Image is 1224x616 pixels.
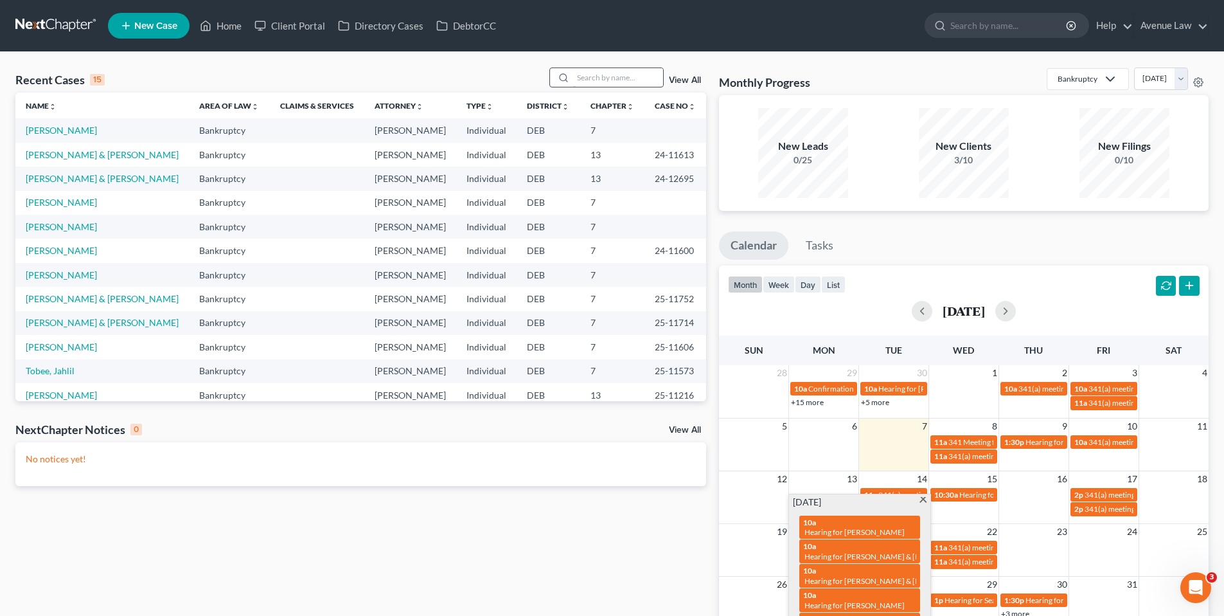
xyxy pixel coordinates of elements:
[189,215,269,239] td: Bankruptcy
[580,167,644,190] td: 13
[90,74,105,86] div: 15
[1134,14,1208,37] a: Avenue Law
[803,518,816,527] span: 10a
[945,595,1120,605] span: Hearing for Sears Authorized Hometown Stores, LLC
[364,167,456,190] td: [PERSON_NAME]
[1126,577,1139,592] span: 31
[364,383,456,407] td: [PERSON_NAME]
[804,576,973,586] span: Hearing for [PERSON_NAME] & [PERSON_NAME]
[1088,398,1212,408] span: 341(a) meeting for [PERSON_NAME]
[803,590,816,600] span: 10a
[1085,504,1209,514] span: 341(a) meeting for [PERSON_NAME]
[919,154,1009,167] div: 3/10
[189,287,269,311] td: Bankruptcy
[644,335,706,359] td: 25-11606
[189,311,269,335] td: Bankruptcy
[1025,595,1126,605] span: Hearing for [PERSON_NAME]
[580,335,644,359] td: 7
[885,345,902,356] span: Tue
[466,101,493,111] a: Typeunfold_more
[669,426,701,435] a: View All
[456,335,517,359] td: Individual
[959,490,1171,500] span: Hearing for United States of America Rugby Football Union, Ltd
[793,496,821,509] span: [DATE]
[189,359,269,383] td: Bankruptcy
[26,149,179,160] a: [PERSON_NAME] & [PERSON_NAME]
[562,103,569,111] i: unfold_more
[416,103,423,111] i: unfold_more
[364,239,456,262] td: [PERSON_NAME]
[1097,345,1110,356] span: Fri
[15,422,142,437] div: NextChapter Notices
[1166,345,1182,356] span: Sat
[986,524,998,539] span: 22
[986,471,998,487] span: 15
[527,101,569,111] a: Districtunfold_more
[934,490,958,500] span: 10:30a
[861,397,889,407] a: +5 more
[728,276,763,293] button: month
[644,143,706,167] td: 24-11613
[189,263,269,287] td: Bankruptcy
[251,103,259,111] i: unfold_more
[517,335,580,359] td: DEB
[626,103,634,111] i: unfold_more
[991,365,998,381] span: 1
[580,143,644,167] td: 13
[776,471,788,487] span: 12
[456,359,517,383] td: Individual
[655,101,696,111] a: Case Nounfold_more
[804,552,973,561] span: Hearing for [PERSON_NAME] & [PERSON_NAME]
[1126,419,1139,434] span: 10
[1056,471,1069,487] span: 16
[580,311,644,335] td: 7
[430,14,502,37] a: DebtorCC
[26,125,97,136] a: [PERSON_NAME]
[791,397,824,407] a: +15 more
[991,419,998,434] span: 8
[794,384,807,394] span: 10a
[193,14,248,37] a: Home
[934,557,947,566] span: 11a
[776,577,788,592] span: 26
[644,167,706,190] td: 24-12695
[821,276,846,293] button: list
[1196,419,1209,434] span: 11
[803,541,816,551] span: 10a
[948,451,1072,461] span: 341(a) meeting for [PERSON_NAME]
[776,365,788,381] span: 28
[948,557,1140,566] span: 341(a) meeting for [PERSON_NAME] & [PERSON_NAME]
[517,263,580,287] td: DEB
[934,451,947,461] span: 11a
[851,419,858,434] span: 6
[846,365,858,381] span: 29
[1131,365,1139,381] span: 3
[644,383,706,407] td: 25-11216
[590,101,634,111] a: Chapterunfold_more
[776,524,788,539] span: 19
[189,167,269,190] td: Bankruptcy
[1074,437,1087,447] span: 10a
[189,143,269,167] td: Bankruptcy
[934,595,943,605] span: 1p
[745,345,763,356] span: Sun
[456,167,517,190] td: Individual
[719,75,810,90] h3: Monthly Progress
[1004,437,1024,447] span: 1:30p
[580,191,644,215] td: 7
[1079,139,1169,154] div: New Filings
[364,263,456,287] td: [PERSON_NAME]
[934,437,947,447] span: 11a
[189,335,269,359] td: Bankruptcy
[644,359,706,383] td: 25-11573
[26,317,179,328] a: [PERSON_NAME] & [PERSON_NAME]
[948,437,1064,447] span: 341 Meeting for [PERSON_NAME]
[950,14,1068,37] input: Search by name...
[517,191,580,215] td: DEB
[26,341,97,352] a: [PERSON_NAME]
[1074,504,1083,514] span: 2p
[26,197,97,208] a: [PERSON_NAME]
[364,311,456,335] td: [PERSON_NAME]
[189,118,269,142] td: Bankruptcy
[134,21,177,31] span: New Case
